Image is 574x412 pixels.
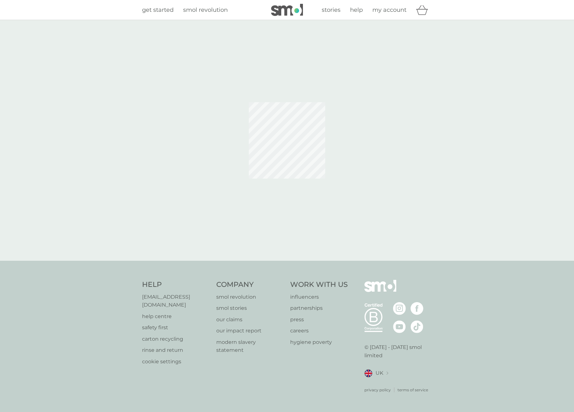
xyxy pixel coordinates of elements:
span: stories [322,6,341,13]
a: help [350,5,363,15]
span: UK [376,369,383,377]
a: cookie settings [142,358,210,366]
img: UK flag [364,369,372,377]
span: get started [142,6,174,13]
div: basket [416,4,432,16]
a: influencers [290,293,348,301]
a: help centre [142,312,210,321]
img: visit the smol Tiktok page [411,320,423,333]
a: partnerships [290,304,348,312]
h4: Work With Us [290,280,348,290]
img: visit the smol Facebook page [411,302,423,315]
img: select a new location [386,372,388,375]
h4: Company [216,280,284,290]
img: smol [271,4,303,16]
a: our impact report [216,327,284,335]
a: smol revolution [183,5,228,15]
span: smol revolution [183,6,228,13]
a: smol stories [216,304,284,312]
span: my account [372,6,406,13]
a: smol revolution [216,293,284,301]
p: © [DATE] - [DATE] smol limited [364,343,432,359]
img: visit the smol Youtube page [393,320,406,333]
a: carton recycling [142,335,210,343]
a: stories [322,5,341,15]
img: visit the smol Instagram page [393,302,406,315]
a: our claims [216,316,284,324]
a: rinse and return [142,346,210,354]
a: hygiene poverty [290,338,348,346]
a: safety first [142,323,210,332]
a: careers [290,327,348,335]
a: modern slavery statement [216,338,284,354]
a: [EMAIL_ADDRESS][DOMAIN_NAME] [142,293,210,309]
a: terms of service [398,387,428,393]
a: get started [142,5,174,15]
a: privacy policy [364,387,391,393]
img: smol [364,280,396,302]
h4: Help [142,280,210,290]
a: press [290,316,348,324]
a: my account [372,5,406,15]
span: help [350,6,363,13]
